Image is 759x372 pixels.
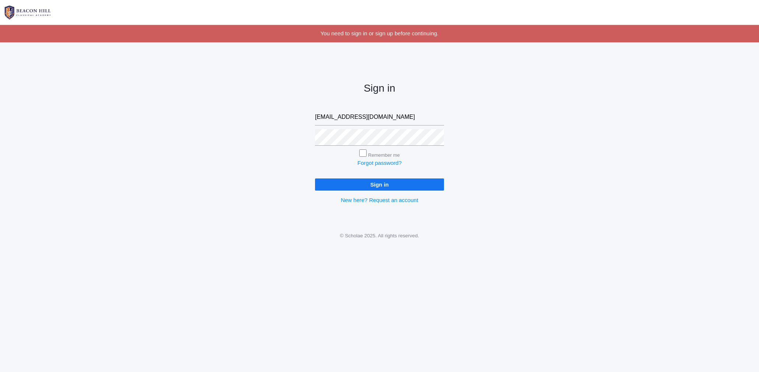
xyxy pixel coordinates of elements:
input: Sign in [315,178,444,191]
a: New here? Request an account [341,197,418,203]
h2: Sign in [315,83,444,94]
label: Remember me [368,152,400,158]
input: Email address [315,109,444,125]
a: Forgot password? [357,160,402,166]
